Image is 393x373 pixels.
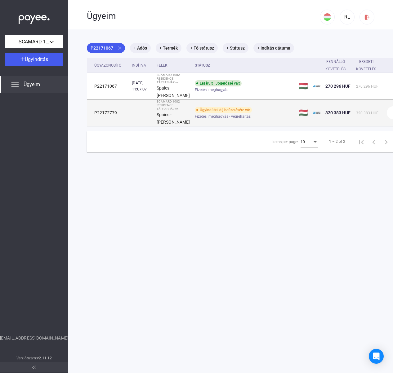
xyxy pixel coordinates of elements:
[313,82,320,90] img: ehaz-mini
[186,43,218,53] mat-chip: + Fő státusz
[11,81,19,88] img: list.svg
[5,53,63,66] button: Ügyindítás
[253,43,294,53] mat-chip: + Indítás dátuma
[130,43,151,53] mat-chip: + Adós
[157,112,190,125] strong: Spaics - [PERSON_NAME]
[157,62,190,69] div: Felek
[94,62,121,69] div: Ügyazonosító
[156,43,181,53] mat-chip: + Termék
[195,113,251,120] span: Fizetési meghagyás - végrehajtás
[369,349,384,364] div: Open Intercom Messenger
[368,135,380,148] button: Previous page
[157,86,190,98] strong: Spaics - [PERSON_NAME]
[301,140,305,144] span: 10
[87,100,129,126] td: P22172779
[325,84,351,89] span: 270 296 HUF
[325,58,346,73] div: Fennálló követelés
[132,62,146,69] div: Indítva
[25,56,48,62] span: Ügyindítás
[19,11,50,24] img: white-payee-white-dot.svg
[296,73,310,99] td: 🇭🇺
[325,58,351,73] div: Fennálló követelés
[192,58,296,73] th: Státusz
[380,135,392,148] button: Next page
[94,62,127,69] div: Ügyazonosító
[355,135,368,148] button: First page
[301,138,318,145] mat-select: Items per page:
[157,73,190,84] div: SCAMARD 1082 RESIDENCE TÁRSASHÁZ vs
[320,10,335,24] button: HU
[313,109,320,116] img: ehaz-mini
[19,38,50,46] span: SCAMARD 1082 RESIDENCE TÁRSASHÁZ
[24,81,40,88] span: Ügyeim
[195,80,242,86] div: Lezárult | Jogerőssé vált
[195,107,252,113] div: Ügyindítási díj befizetésére vár
[356,58,382,73] div: Eredeti követelés
[356,84,378,89] span: 270 296 HUF
[157,100,190,111] div: SCAMARD 1082 RESIDENCE TÁRSASHÁZ vs
[223,43,248,53] mat-chip: + Státusz
[32,366,36,369] img: arrow-double-left-grey.svg
[132,80,152,92] div: [DATE] 11:07:07
[360,10,374,24] button: logout-red
[87,11,320,21] div: Ügyeim
[364,14,370,20] img: logout-red
[157,62,167,69] div: Felek
[5,35,63,48] button: SCAMARD 1082 RESIDENCE TÁRSASHÁZ
[195,86,228,94] span: Fizetési meghagyás
[87,73,129,99] td: P22171067
[117,45,123,51] mat-icon: close
[356,111,378,115] span: 320 383 HUF
[329,138,345,145] div: 1 – 2 of 2
[296,100,310,126] td: 🇭🇺
[324,13,331,21] img: HU
[37,356,52,360] strong: v2.11.12
[356,58,376,73] div: Eredeti követelés
[272,138,298,146] div: Items per page:
[325,110,351,115] span: 320 383 HUF
[20,57,25,61] img: plus-white.svg
[342,13,352,21] div: RL
[132,62,152,69] div: Indítva
[87,43,125,53] mat-chip: P22171067
[340,10,355,24] button: RL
